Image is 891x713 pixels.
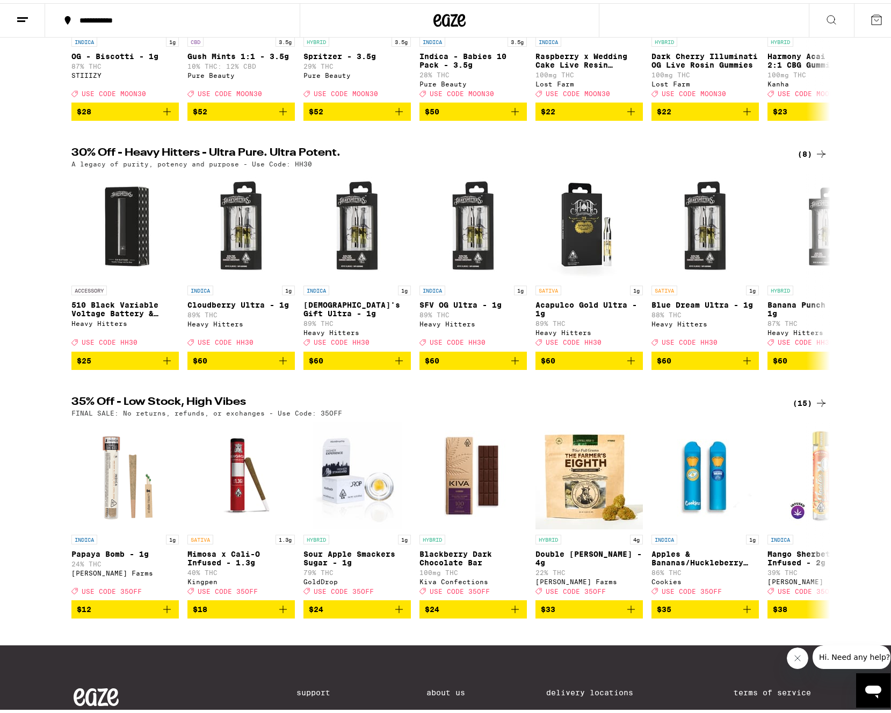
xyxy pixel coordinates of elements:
[546,685,653,694] a: Delivery Locations
[198,336,253,343] span: USE CODE HH30
[541,602,555,610] span: $33
[425,353,439,362] span: $60
[767,49,875,66] p: Harmony Acai Blueberry 2:1 CBG Gummies
[425,104,439,113] span: $50
[767,532,793,541] p: INDICA
[651,282,677,292] p: SATIVA
[767,575,875,582] div: [PERSON_NAME]
[535,49,643,66] p: Raspberry x Wedding Cake Live Resin Gummies
[651,317,759,324] div: Heavy Hitters
[419,348,527,367] button: Add to bag
[193,353,207,362] span: $60
[398,532,411,541] p: 1g
[71,297,179,315] p: 510 Black Variable Voltage Battery & Charger
[767,419,875,597] a: Open page for Mango Sherbet XL Infused - 2g from Jeeter
[651,297,759,306] p: Blue Dream Ultra - 1g
[71,69,179,76] div: STIIIZY
[193,104,207,113] span: $52
[187,597,295,615] button: Add to bag
[419,68,527,75] p: 28% THC
[856,670,890,704] iframe: Button to launch messaging window
[419,77,527,84] div: Pure Beauty
[793,394,828,406] a: (15)
[71,49,179,57] p: OG - Biscotti - 1g
[430,585,490,592] span: USE CODE 35OFF
[187,60,295,67] p: 10% THC: 12% CBD
[71,157,312,164] p: A legacy of purity, potency and purpose - Use Code: HH30
[314,87,378,94] span: USE CODE MOON30
[71,419,179,597] a: Open page for Papaya Bomb - 1g from Lowell Farms
[419,532,445,541] p: HYBRID
[657,353,671,362] span: $60
[778,336,834,343] span: USE CODE HH30
[546,87,610,94] span: USE CODE MOON30
[535,597,643,615] button: Add to bag
[535,532,561,541] p: HYBRID
[767,68,875,75] p: 100mg THC
[787,644,808,666] iframe: Close message
[398,282,411,292] p: 1g
[535,317,643,324] p: 89% THC
[508,34,527,43] p: 3.5g
[767,77,875,84] div: Kanha
[303,597,411,615] button: Add to bag
[773,353,787,362] span: $60
[303,566,411,573] p: 79% THC
[767,566,875,573] p: 39% THC
[303,170,411,277] img: Heavy Hitters - God's Gift Ultra - 1g
[313,419,401,526] img: GoldDrop - Sour Apple Smackers Sugar - 1g
[425,602,439,610] span: $24
[778,585,838,592] span: USE CODE 35OFF
[309,602,323,610] span: $24
[767,34,793,43] p: HYBRID
[535,282,561,292] p: SATIVA
[651,170,759,277] img: Heavy Hitters - Blue Dream Ultra - 1g
[651,68,759,75] p: 100mg THC
[426,685,465,694] a: About Us
[514,282,527,292] p: 1g
[82,585,142,592] span: USE CODE 35OFF
[187,308,295,315] p: 89% THC
[767,547,875,564] p: Mango Sherbet XL Infused - 2g
[419,297,527,306] p: SFV OG Ultra - 1g
[419,597,527,615] button: Add to bag
[303,170,411,348] a: Open page for God's Gift Ultra - 1g from Heavy Hitters
[535,99,643,118] button: Add to bag
[767,348,875,367] button: Add to bag
[71,547,179,555] p: Papaya Bomb - 1g
[166,34,179,43] p: 1g
[71,60,179,67] p: 87% THC
[535,566,643,573] p: 22% THC
[71,144,775,157] h2: 30% Off - Heavy Hitters - Ultra Pure. Ultra Potent.
[71,532,97,541] p: INDICA
[535,68,643,75] p: 100mg THC
[535,419,643,526] img: Lowell Farms - Double Runtz - 4g
[746,282,759,292] p: 1g
[541,353,555,362] span: $60
[77,353,91,362] span: $25
[187,99,295,118] button: Add to bag
[798,144,828,157] div: (8)
[651,532,677,541] p: INDICA
[651,99,759,118] button: Add to bag
[71,406,342,413] p: FINAL SALE: No returns, refunds, or exchanges - Use Code: 35OFF
[419,547,527,564] p: Blackberry Dark Chocolate Bar
[630,282,643,292] p: 1g
[767,419,875,526] img: Jeeter - Mango Sherbet XL Infused - 2g
[535,348,643,367] button: Add to bag
[535,547,643,564] p: Double [PERSON_NAME] - 4g
[314,336,370,343] span: USE CODE HH30
[662,585,722,592] span: USE CODE 35OFF
[187,575,295,582] div: Kingpen
[303,532,329,541] p: HYBRID
[419,170,527,348] a: Open page for SFV OG Ultra - 1g from Heavy Hitters
[651,77,759,84] div: Lost Farm
[71,317,179,324] div: Heavy Hitters
[282,282,295,292] p: 1g
[767,317,875,324] p: 87% THC
[773,104,787,113] span: $23
[651,348,759,367] button: Add to bag
[430,336,486,343] span: USE CODE HH30
[813,642,890,666] iframe: Message from company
